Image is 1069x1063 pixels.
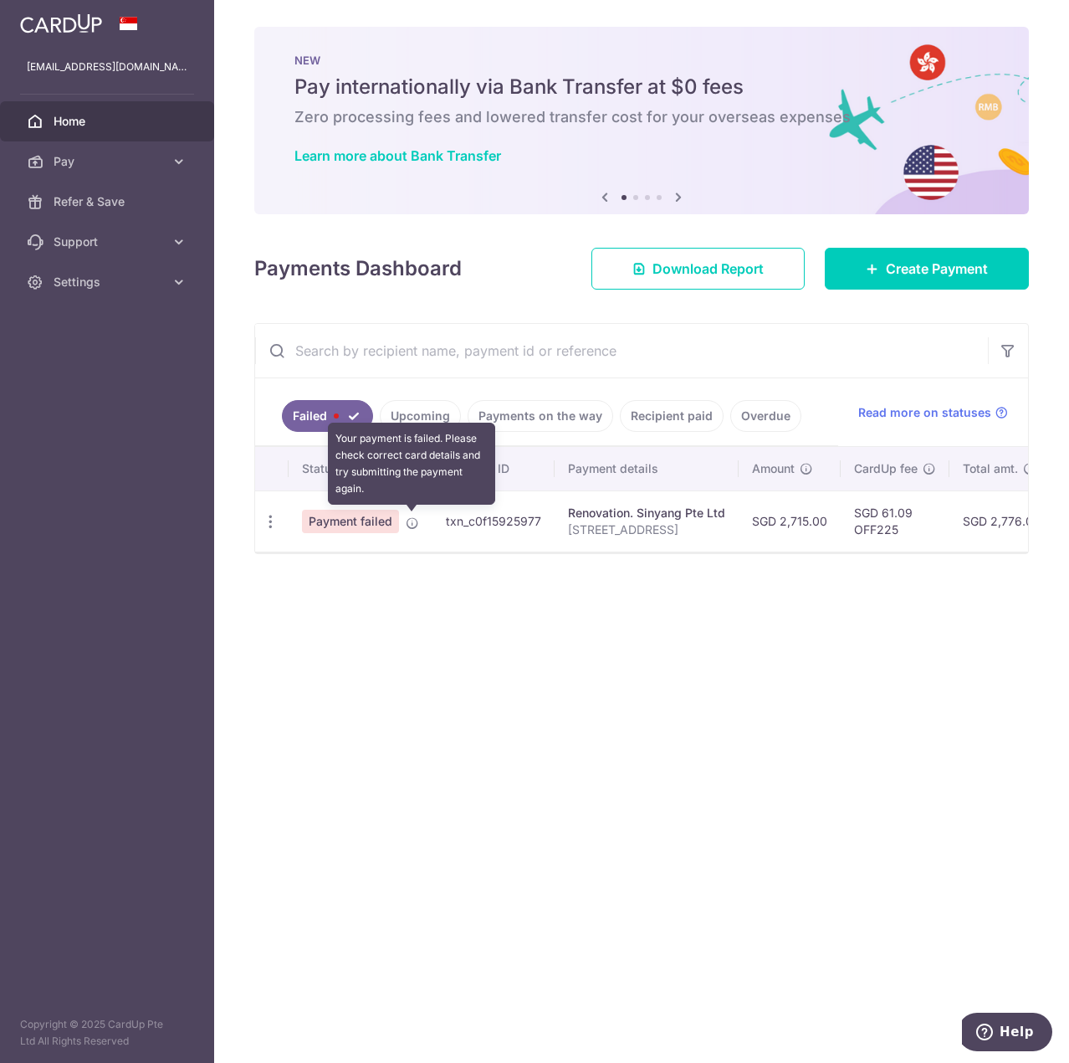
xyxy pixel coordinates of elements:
[432,490,555,552] td: txn_c0f15925977
[591,248,805,290] a: Download Report
[568,521,725,538] p: [STREET_ADDRESS]
[730,400,801,432] a: Overdue
[858,404,991,421] span: Read more on statuses
[380,400,461,432] a: Upcoming
[752,460,795,477] span: Amount
[282,400,373,432] a: Failed
[294,147,501,164] a: Learn more about Bank Transfer
[54,113,164,130] span: Home
[949,490,1054,552] td: SGD 2,776.09
[886,259,988,279] span: Create Payment
[54,193,164,210] span: Refer & Save
[825,248,1029,290] a: Create Payment
[555,447,739,490] th: Payment details
[254,27,1029,214] img: Bank transfer banner
[652,259,764,279] span: Download Report
[468,400,613,432] a: Payments on the way
[54,153,164,170] span: Pay
[841,490,949,552] td: SGD 61.09 OFF225
[294,107,989,127] h6: Zero processing fees and lowered transfer cost for your overseas expenses
[858,404,1008,421] a: Read more on statuses
[962,1013,1052,1055] iframe: Opens a widget where you can find more information
[27,59,187,75] p: [EMAIL_ADDRESS][DOMAIN_NAME]
[328,423,495,505] div: Your payment is failed. Please check correct card details and try submitting the payment again.
[255,324,988,377] input: Search by recipient name, payment id or reference
[294,54,989,67] p: NEW
[54,274,164,290] span: Settings
[294,74,989,100] h5: Pay internationally via Bank Transfer at $0 fees
[20,13,102,33] img: CardUp
[854,460,918,477] span: CardUp fee
[620,400,724,432] a: Recipient paid
[963,460,1018,477] span: Total amt.
[302,510,399,533] span: Payment failed
[739,490,841,552] td: SGD 2,715.00
[302,460,338,477] span: Status
[568,505,725,521] div: Renovation. Sinyang Pte Ltd
[254,254,462,284] h4: Payments Dashboard
[54,234,164,250] span: Support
